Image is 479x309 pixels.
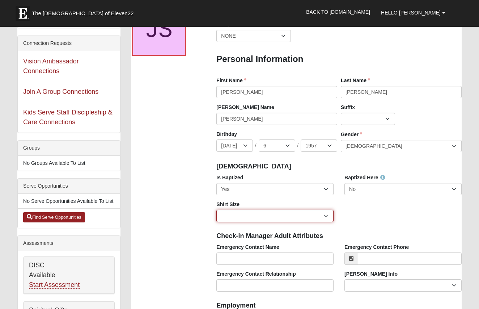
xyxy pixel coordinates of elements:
[23,109,113,126] a: Kids Serve Staff Discipleship & Care Connections
[216,104,274,111] label: [PERSON_NAME] Name
[18,236,120,251] div: Assessments
[255,141,257,149] span: /
[18,179,120,194] div: Serve Opportunities
[216,174,243,181] label: Is Baptized
[216,54,462,64] h3: Personal Information
[216,163,462,171] h4: [DEMOGRAPHIC_DATA]
[216,232,462,240] h4: Check-in Manager Adult Attributes
[341,77,370,84] label: Last Name
[381,10,441,16] span: Hello [PERSON_NAME]
[23,212,85,222] a: Find Serve Opportunities
[29,281,80,289] a: Start Assessment
[297,141,299,149] span: /
[301,3,376,21] a: Back to [DOMAIN_NAME]
[12,3,157,21] a: The [DEMOGRAPHIC_DATA] of Eleven22
[23,58,79,75] a: Vision Ambassador Connections
[216,243,279,251] label: Emergency Contact Name
[23,88,98,95] a: Join A Group Connections
[341,104,355,111] label: Suffix
[216,201,239,208] label: Shirt Size
[376,4,451,22] a: Hello [PERSON_NAME]
[216,270,296,277] label: Emergency Contact Relationship
[24,257,114,294] div: DISC Available
[216,130,237,138] label: Birthday
[18,141,120,156] div: Groups
[216,77,246,84] label: First Name
[16,6,30,21] img: Eleven22 logo
[344,174,385,181] label: Baptized Here
[18,156,120,171] li: No Groups Available To List
[18,194,120,209] li: No Serve Opportunities Available To List
[18,36,120,51] div: Connection Requests
[344,243,409,251] label: Emergency Contact Phone
[32,10,133,17] span: The [DEMOGRAPHIC_DATA] of Eleven22
[341,131,362,138] label: Gender
[344,270,398,277] label: [PERSON_NAME] Info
